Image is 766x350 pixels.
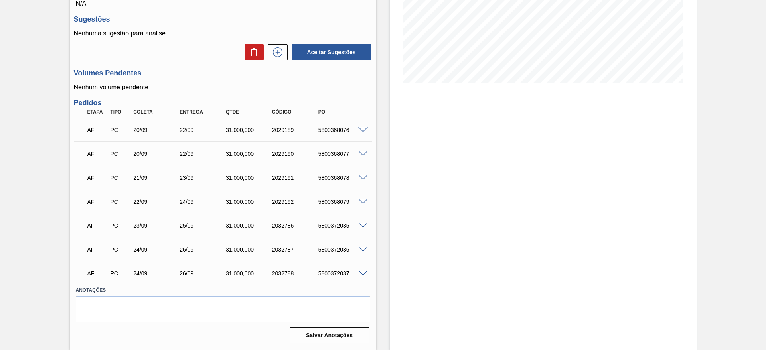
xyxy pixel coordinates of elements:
[108,175,132,181] div: Pedido de Compra
[131,270,183,277] div: 24/09/2025
[316,175,368,181] div: 5800368078
[85,109,109,115] div: Etapa
[76,285,370,296] label: Anotações
[316,127,368,133] div: 5800368076
[74,99,372,107] h3: Pedidos
[108,222,132,229] div: Pedido de Compra
[224,127,276,133] div: 31.000,000
[108,127,132,133] div: Pedido de Compra
[131,151,183,157] div: 20/09/2025
[85,217,109,234] div: Aguardando Faturamento
[87,175,107,181] p: AF
[74,84,372,91] p: Nenhum volume pendente
[87,127,107,133] p: AF
[178,175,229,181] div: 23/09/2025
[178,151,229,157] div: 22/09/2025
[178,109,229,115] div: Entrega
[316,199,368,205] div: 5800368079
[85,169,109,187] div: Aguardando Faturamento
[131,246,183,253] div: 24/09/2025
[108,246,132,253] div: Pedido de Compra
[131,222,183,229] div: 23/09/2025
[241,44,264,60] div: Excluir Sugestões
[131,127,183,133] div: 20/09/2025
[316,151,368,157] div: 5800368077
[270,222,322,229] div: 2032786
[224,199,276,205] div: 31.000,000
[270,199,322,205] div: 2029192
[224,109,276,115] div: Qtde
[270,246,322,253] div: 2032787
[178,127,229,133] div: 22/09/2025
[316,246,368,253] div: 5800372036
[87,222,107,229] p: AF
[85,121,109,139] div: Aguardando Faturamento
[224,246,276,253] div: 31.000,000
[108,270,132,277] div: Pedido de Compra
[131,199,183,205] div: 22/09/2025
[178,199,229,205] div: 24/09/2025
[290,327,369,343] button: Salvar Anotações
[270,175,322,181] div: 2029191
[270,270,322,277] div: 2032788
[264,44,288,60] div: Nova sugestão
[85,193,109,210] div: Aguardando Faturamento
[87,246,107,253] p: AF
[85,265,109,282] div: Aguardando Faturamento
[85,241,109,258] div: Aguardando Faturamento
[178,270,229,277] div: 26/09/2025
[74,69,372,77] h3: Volumes Pendentes
[288,43,372,61] div: Aceitar Sugestões
[178,222,229,229] div: 25/09/2025
[85,145,109,163] div: Aguardando Faturamento
[224,270,276,277] div: 31.000,000
[131,175,183,181] div: 21/09/2025
[270,127,322,133] div: 2029189
[87,151,107,157] p: AF
[224,175,276,181] div: 31.000,000
[87,270,107,277] p: AF
[87,199,107,205] p: AF
[316,270,368,277] div: 5800372037
[270,109,322,115] div: Código
[131,109,183,115] div: Coleta
[108,151,132,157] div: Pedido de Compra
[108,199,132,205] div: Pedido de Compra
[292,44,371,60] button: Aceitar Sugestões
[224,222,276,229] div: 31.000,000
[74,15,372,24] h3: Sugestões
[316,222,368,229] div: 5800372035
[224,151,276,157] div: 31.000,000
[316,109,368,115] div: PO
[108,109,132,115] div: Tipo
[178,246,229,253] div: 26/09/2025
[270,151,322,157] div: 2029190
[74,30,372,37] p: Nenhuma sugestão para análise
